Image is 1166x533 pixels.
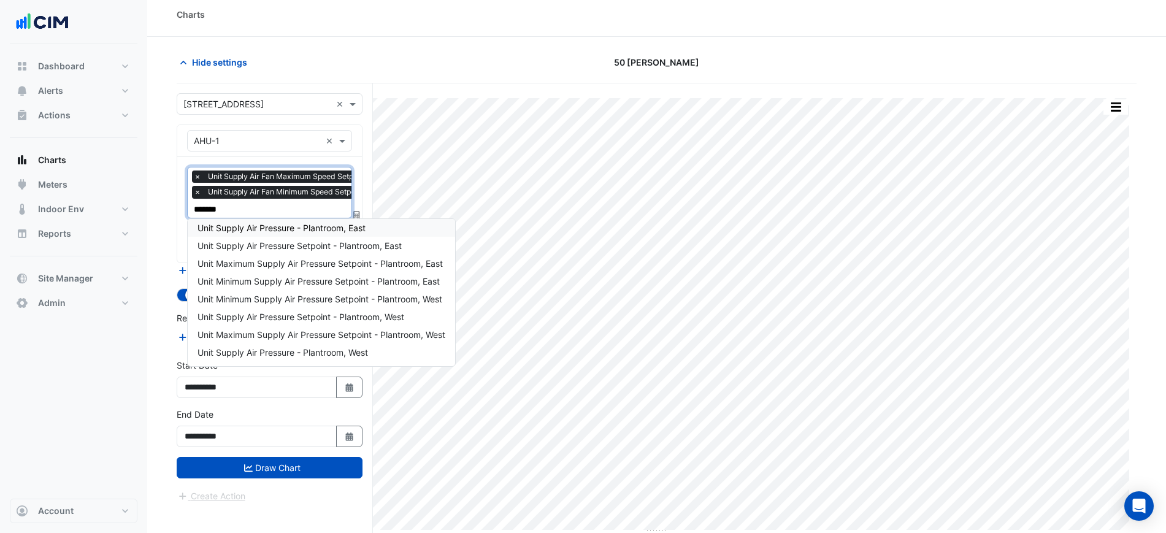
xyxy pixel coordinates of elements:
button: Admin [10,291,137,315]
button: Reports [10,221,137,246]
fa-icon: Select Date [344,431,355,442]
app-icon: Dashboard [16,60,28,72]
ng-dropdown-panel: Options list [187,218,456,367]
span: Alerts [38,85,63,97]
span: Charts [38,154,66,166]
span: Choose Function [351,210,362,220]
button: Alerts [10,79,137,103]
span: × [192,186,203,198]
span: × [192,171,203,183]
span: Indoor Env [38,203,84,215]
app-icon: Site Manager [16,272,28,285]
div: Open Intercom Messenger [1124,491,1154,521]
button: Draw Chart [177,457,362,478]
button: Account [10,499,137,523]
span: Unit Maximum Supply Air Pressure Setpoint - Plantroom, East [198,258,443,269]
span: Site Manager [38,272,93,285]
app-escalated-ticket-create-button: Please draw the charts first [177,489,246,500]
span: Clear [336,98,347,110]
span: 50 [PERSON_NAME] [614,56,699,69]
label: Reference Lines [177,312,241,324]
span: Meters [38,178,67,191]
button: Dashboard [10,54,137,79]
span: Account [38,505,74,517]
button: Indoor Env [10,197,137,221]
button: Meters [10,172,137,197]
app-icon: Indoor Env [16,203,28,215]
fa-icon: Select Date [344,382,355,393]
span: Unit Maximum Supply Air Pressure Setpoint - Plantroom, West [198,329,445,340]
span: Unit Supply Air Pressure - Plantroom, East [198,223,366,233]
app-icon: Alerts [16,85,28,97]
span: Clear [326,134,336,147]
span: Unit Supply Air Fan Maximum Speed Setpoint - Plantroom, Plantroom [205,171,453,183]
button: Add Equipment [177,263,251,277]
span: Unit Supply Air Pressure Setpoint - Plantroom, West [198,312,404,322]
label: End Date [177,408,213,421]
div: Charts [177,8,205,21]
span: Unit Minimum Supply Air Pressure Setpoint - Plantroom, West [198,294,442,304]
button: Site Manager [10,266,137,291]
button: More Options [1103,99,1128,115]
button: Hide settings [177,52,255,73]
label: Start Date [177,359,218,372]
span: Unit Supply Air Pressure - Plantroom, West [198,347,368,358]
app-icon: Meters [16,178,28,191]
span: Admin [38,297,66,309]
app-icon: Actions [16,109,28,121]
img: Company Logo [15,10,70,34]
span: Unit Supply Air Fan Minimum Speed Setpoint - Plantroom, Plantroom [205,186,450,198]
app-icon: Admin [16,297,28,309]
span: Dashboard [38,60,85,72]
span: Reports [38,228,71,240]
span: Hide settings [192,56,247,69]
span: Unit Supply Air Pressure Setpoint - Plantroom, East [198,240,402,251]
span: Unit Minimum Supply Air Pressure Setpoint - Plantroom, East [198,276,440,286]
button: Add Reference Line [177,330,268,344]
button: Charts [10,148,137,172]
app-icon: Charts [16,154,28,166]
span: Actions [38,109,71,121]
button: Actions [10,103,137,128]
app-icon: Reports [16,228,28,240]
